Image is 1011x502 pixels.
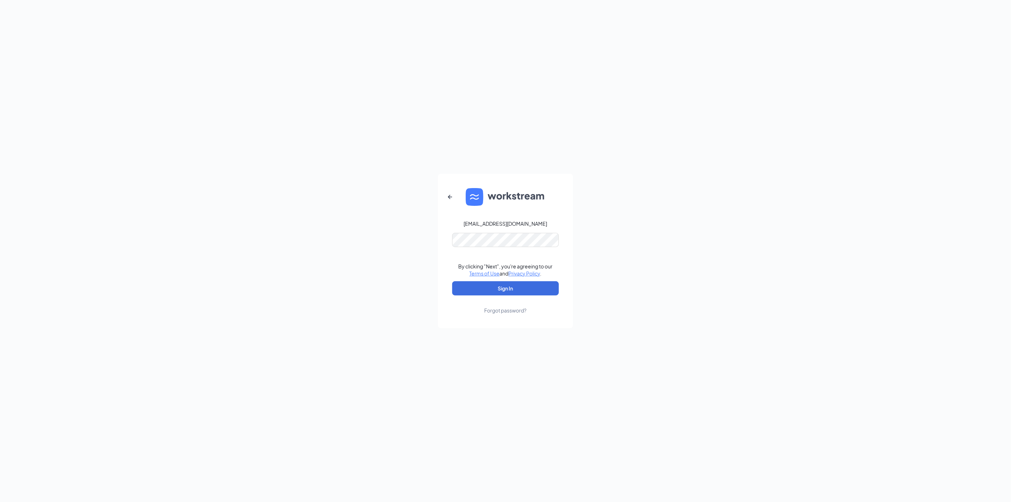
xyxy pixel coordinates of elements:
[459,263,553,277] div: By clicking "Next", you're agreeing to our and .
[442,188,459,205] button: ArrowLeftNew
[452,281,559,295] button: Sign In
[464,220,547,227] div: [EMAIL_ADDRESS][DOMAIN_NAME]
[466,188,545,206] img: WS logo and Workstream text
[509,270,540,277] a: Privacy Policy
[485,307,527,314] div: Forgot password?
[446,193,454,201] svg: ArrowLeftNew
[470,270,500,277] a: Terms of Use
[485,295,527,314] a: Forgot password?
